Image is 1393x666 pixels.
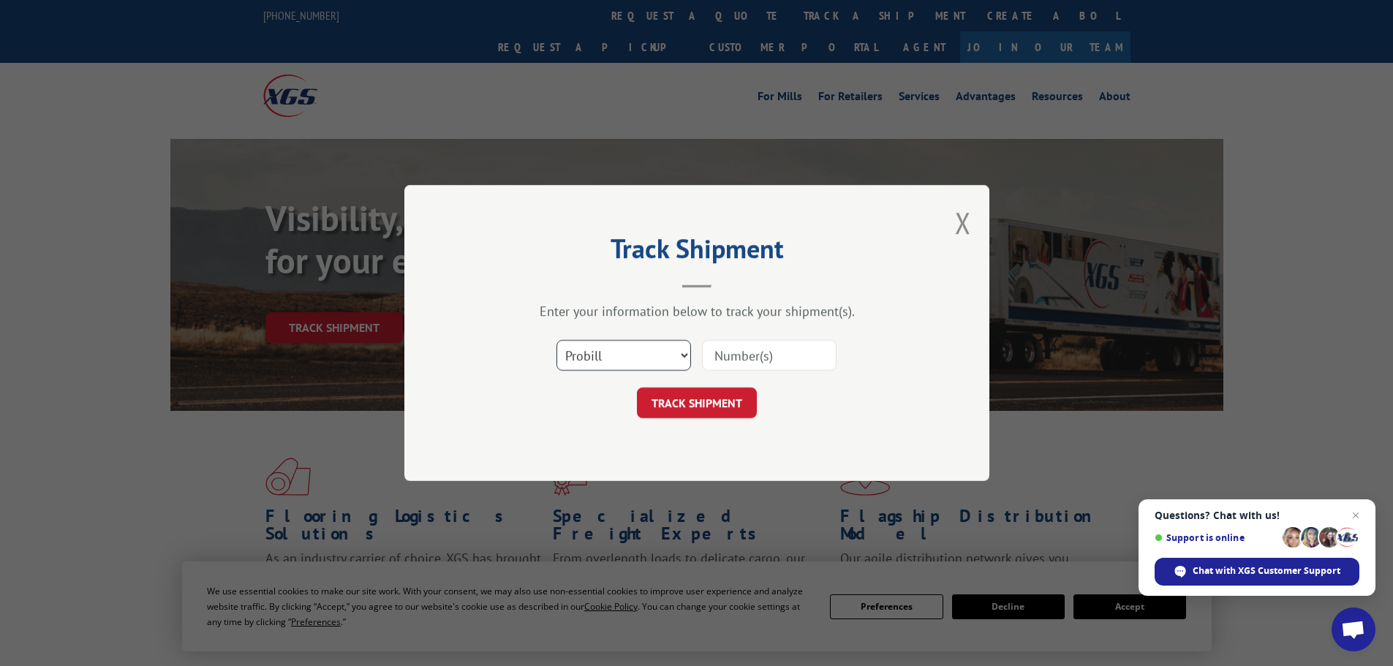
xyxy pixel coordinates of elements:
[955,203,971,242] button: Close modal
[1347,507,1364,524] span: Close chat
[1193,564,1340,578] span: Chat with XGS Customer Support
[477,238,916,266] h2: Track Shipment
[1155,532,1277,543] span: Support is online
[1155,510,1359,521] span: Questions? Chat with us!
[702,340,837,371] input: Number(s)
[1155,558,1359,586] div: Chat with XGS Customer Support
[477,303,916,319] div: Enter your information below to track your shipment(s).
[1332,608,1375,651] div: Open chat
[637,387,757,418] button: TRACK SHIPMENT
